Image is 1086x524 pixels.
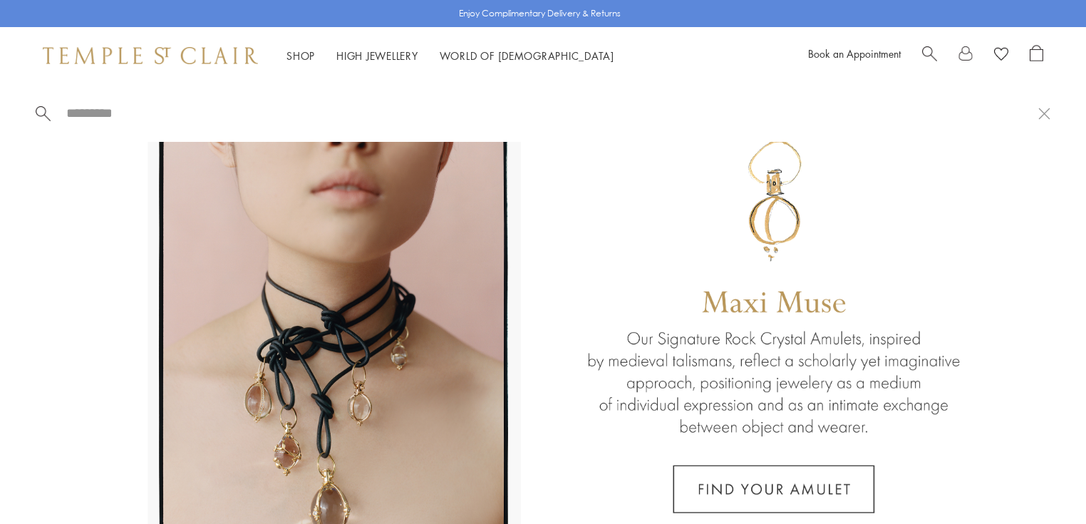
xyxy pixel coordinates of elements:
[808,46,901,61] a: Book an Appointment
[43,47,258,64] img: Temple St. Clair
[286,48,315,63] a: ShopShop
[459,6,621,21] p: Enjoy Complimentary Delivery & Returns
[286,47,614,65] nav: Main navigation
[440,48,614,63] a: World of [DEMOGRAPHIC_DATA]World of [DEMOGRAPHIC_DATA]
[994,45,1008,66] a: View Wishlist
[336,48,418,63] a: High JewelleryHigh Jewellery
[1030,45,1043,66] a: Open Shopping Bag
[922,45,937,66] a: Search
